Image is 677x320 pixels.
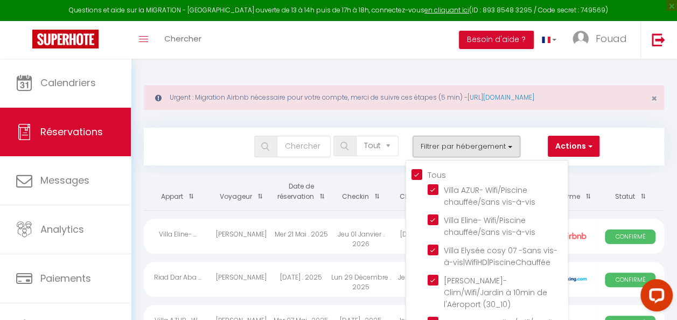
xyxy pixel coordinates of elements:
button: Filtrer par hébergement [413,136,520,157]
span: Calendriers [40,76,96,89]
span: Chercher [164,33,201,44]
span: Villa AZUR- Wifi/Piscine chauffée/Sans vis-à-vis [444,185,535,207]
span: Villa Eline- Wifi/Piscine chauffée/Sans vis-à-vis [444,215,535,238]
div: Urgent : Migration Airbnb nécessaire pour votre compte, merci de suivre ces étapes (5 min) - [144,85,664,110]
span: Fouad [596,32,627,45]
th: Sort by checkin [331,173,391,210]
span: Paiements [40,272,91,285]
input: Chercher [277,136,331,157]
iframe: LiveChat chat widget [632,275,677,320]
th: Sort by rentals [144,173,212,210]
span: × [651,92,657,105]
span: Analytics [40,222,84,236]
img: ... [573,31,589,47]
th: Sort by status [596,173,664,210]
span: Villa Elysée cosy 07 -Sans vis-à-vis|WifiHD|PiscineChauffée [444,245,557,268]
span: Messages [40,173,89,187]
a: ... Fouad [564,21,640,59]
img: Super Booking [32,30,99,48]
a: Chercher [156,21,210,59]
th: Sort by booking date [271,173,331,210]
a: [URL][DOMAIN_NAME] [467,93,534,102]
span: [PERSON_NAME]- Clim/Wifi/Jardin à 10min de l'Aéroport (30_10) [444,275,547,310]
th: Sort by checkout [391,173,451,210]
button: Besoin d'aide ? [459,31,534,49]
img: logout [652,33,665,46]
span: Réservations [40,125,103,138]
a: en cliquant ici [424,5,469,15]
button: Actions [548,136,599,157]
th: Sort by guest [212,173,271,210]
button: Close [651,94,657,103]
